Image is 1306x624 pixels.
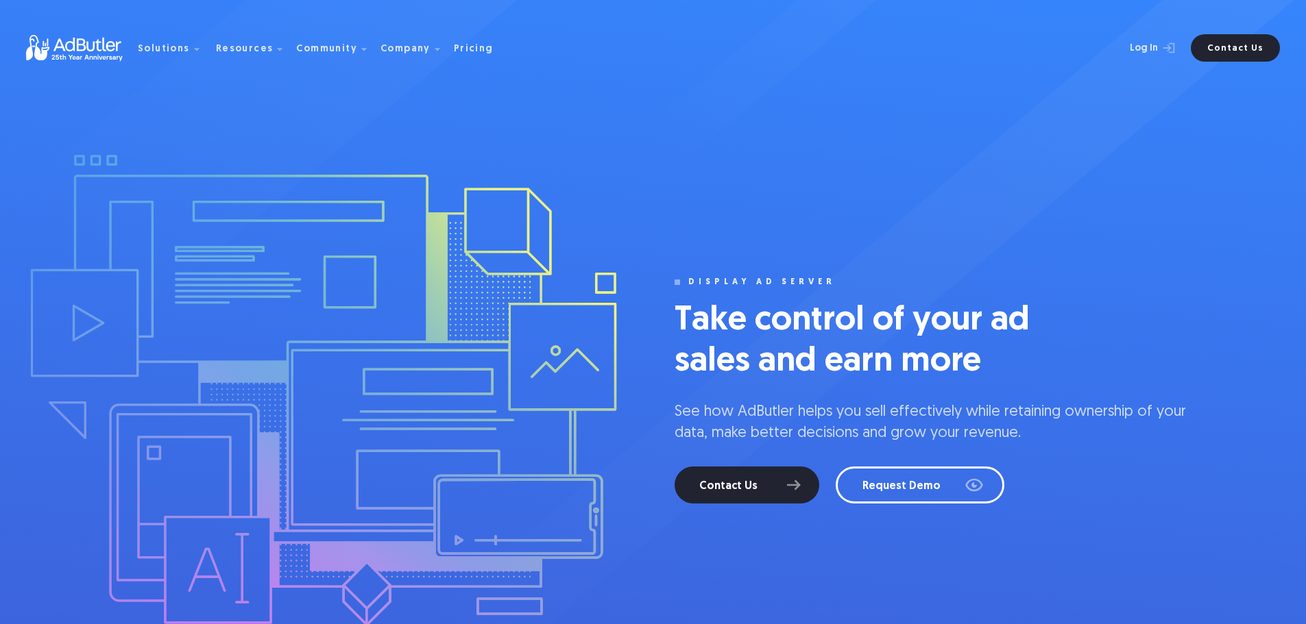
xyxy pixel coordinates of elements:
div: Company [380,45,431,54]
p: See how AdButler helps you sell effectively while retaining ownership of your data, make better d... [675,402,1193,445]
div: display ad server [688,277,836,287]
a: Contact Us [675,466,819,503]
a: Request Demo [836,466,1004,503]
div: Solutions [138,45,190,54]
div: Community [296,45,357,54]
a: Log In [1093,34,1183,62]
h1: Take control of your ad sales and earn more [675,301,1086,383]
a: Pricing [454,42,505,54]
div: Resources [216,45,274,54]
a: Contact Us [1191,34,1280,62]
div: Pricing [454,45,494,54]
